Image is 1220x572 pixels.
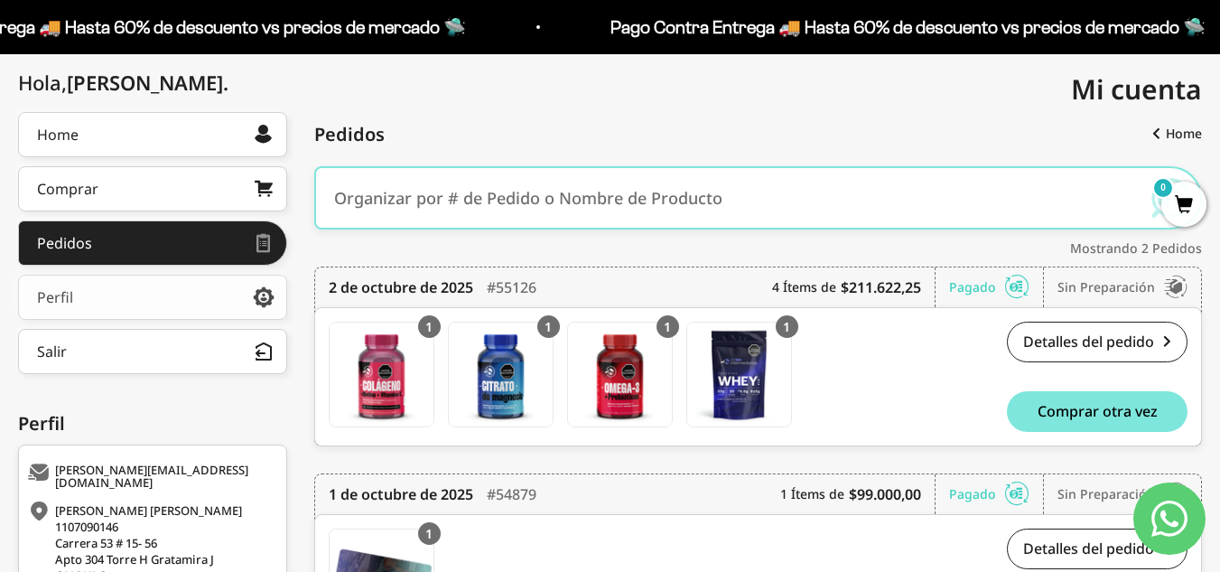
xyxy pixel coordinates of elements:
img: Translation missing: es.Proteína Whey - Sin Sabor / 2 libras (910g) [687,323,791,427]
a: Pedidos [18,220,287,266]
span: [PERSON_NAME] [67,69,228,96]
div: Comprar [37,182,98,196]
b: $99.000,00 [849,483,921,505]
a: 0 [1161,196,1206,216]
a: Proteína Whey - Sin Sabor / 2 libras (910g) [686,322,792,427]
img: Translation missing: es.Gomas con Colageno + Biotina + Vitamina C [330,323,433,427]
div: 1 [418,522,441,545]
span: . [223,69,228,96]
a: Home [1139,117,1202,150]
div: [PERSON_NAME][EMAIL_ADDRESS][DOMAIN_NAME] [28,464,273,489]
span: Mi cuenta [1071,70,1202,108]
a: Gomas con Omega 3 DHA y Prebióticos [567,322,673,427]
p: Pago Contra Entrega 🚚 Hasta 60% de descuento vs precios de mercado 🛸 [604,13,1199,42]
div: Pagado [949,267,1044,307]
a: Comprar [18,166,287,211]
button: Salir [18,329,287,374]
div: 1 [418,315,441,338]
div: 4 Ítems de [772,267,936,307]
time: 2 de octubre de 2025 [329,277,473,298]
img: Translation missing: es.Gomas con Citrato de Magnesio [449,323,553,427]
mark: 0 [1152,177,1174,199]
div: Perfil [37,290,73,305]
div: 1 [657,315,679,338]
span: Comprar otra vez [1038,404,1158,418]
div: 1 [776,315,798,338]
div: Sin preparación [1057,267,1187,307]
div: Pagado [949,474,1044,514]
a: Gomas con Citrato de Magnesio [448,322,554,427]
div: Salir [37,344,67,359]
input: Organizar por # de Pedido o Nombre de Producto [334,171,1128,225]
div: Pedidos [37,236,92,250]
div: 1 [537,315,560,338]
div: Sin preparación [1057,474,1187,514]
span: Pedidos [314,121,385,148]
div: #54879 [487,474,536,514]
div: Home [37,127,79,142]
a: Gomas con Colageno + Biotina + Vitamina C [329,322,434,427]
img: Translation missing: es.Gomas con Omega 3 DHA y Prebióticos [568,323,672,427]
time: 1 de octubre de 2025 [329,483,473,505]
a: Detalles del pedido [1007,322,1187,362]
div: Hola, [18,71,228,94]
div: #55126 [487,267,536,307]
a: Home [18,112,287,157]
div: Perfil [18,410,287,437]
button: Comprar otra vez [1007,391,1187,432]
div: 1 Ítems de [780,474,936,514]
a: Detalles del pedido [1007,529,1187,569]
div: Mostrando 2 Pedidos [314,239,1202,258]
a: Perfil [18,275,287,320]
b: $211.622,25 [841,277,921,298]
